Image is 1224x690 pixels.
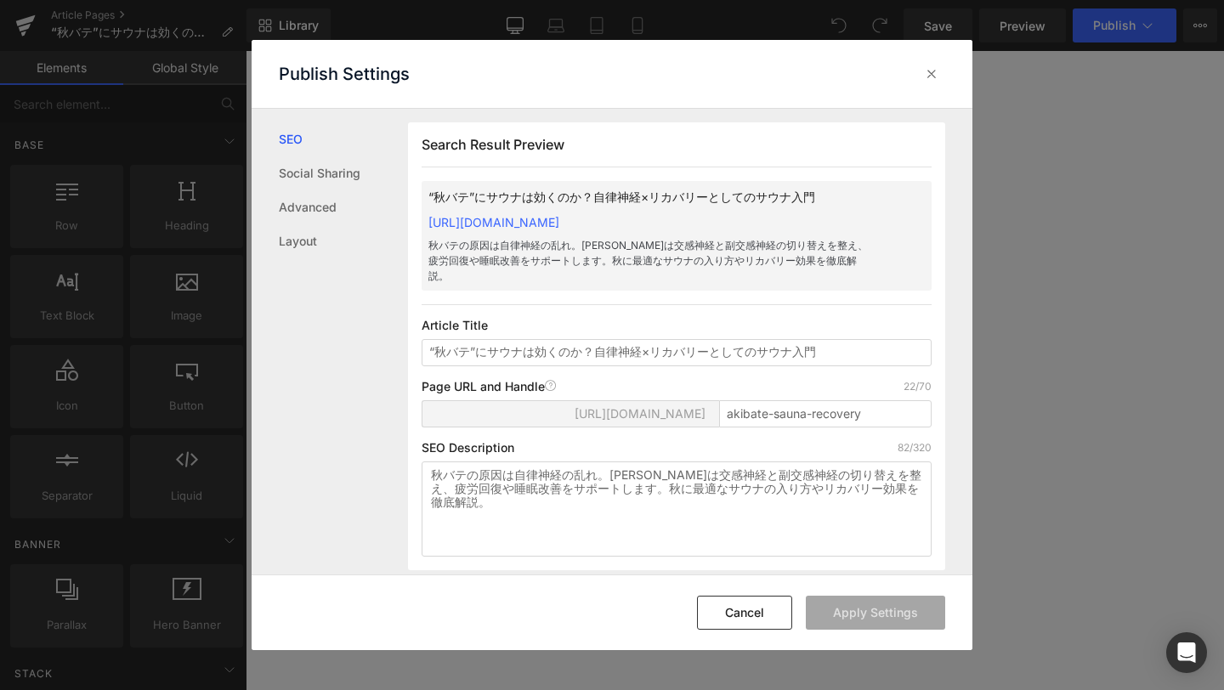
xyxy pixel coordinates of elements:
[279,156,408,190] a: Social Sharing
[428,215,559,229] a: [URL][DOMAIN_NAME]
[806,596,945,630] button: Apply Settings
[422,339,932,366] input: Enter your page title...
[279,224,408,258] a: Layout
[898,441,932,455] p: 82/320
[422,441,514,455] p: SEO Description
[719,400,932,427] input: Enter article title...
[428,238,870,284] p: 秋バテの原因は自律神経の乱れ。[PERSON_NAME]は交感神経と副交感神経の切り替えを整え、疲労回復や睡眠改善をサポートします。秋に最適なサウナの入り方やリカバリー効果を徹底解説。
[904,380,932,393] p: 22/70
[422,136,564,153] span: Search Result Preview
[279,122,408,156] a: SEO
[279,64,410,84] p: Publish Settings
[575,407,705,421] span: [URL][DOMAIN_NAME]
[428,188,870,206] p: “秋バテ”にサウナは効くのか？自律神経×リカバリーとしてのサウナ入門
[279,190,408,224] a: Advanced
[422,380,557,393] p: Page URL and Handle
[1166,632,1207,673] div: Open Intercom Messenger
[422,319,932,332] p: Article Title
[697,596,792,630] button: Cancel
